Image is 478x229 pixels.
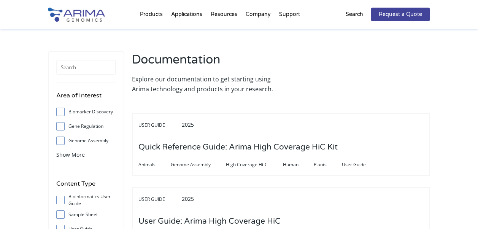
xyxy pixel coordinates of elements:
[138,160,171,169] span: Animals
[56,151,85,158] span: Show More
[56,106,116,118] label: Biomarker Discovery
[283,160,314,169] span: Human
[138,121,180,130] span: User Guide
[48,8,105,22] img: Arima-Genomics-logo
[56,135,116,146] label: Genome Assembly
[56,209,116,220] label: Sample Sheet
[314,160,342,169] span: Plants
[138,217,281,226] a: User Guide: Arima High Coverage HiC
[226,160,283,169] span: High Coverage Hi-C
[182,121,194,128] span: 2025
[56,194,116,206] label: Bioinformatics User Guide
[171,160,226,169] span: Genome Assembly
[138,143,338,151] a: Quick Reference Guide: Arima High Coverage HiC Kit
[346,10,363,19] p: Search
[371,8,430,21] a: Request a Quote
[342,160,381,169] span: User Guide
[138,195,180,204] span: User Guide
[138,135,338,159] h3: Quick Reference Guide: Arima High Coverage HiC Kit
[182,195,194,202] span: 2025
[132,51,277,74] h2: Documentation
[56,121,116,132] label: Gene Regulation
[132,74,277,94] p: Explore our documentation to get starting using Arima technology and products in your research.
[56,179,116,194] h4: Content Type
[56,91,116,106] h4: Area of Interest
[56,60,116,75] input: Search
